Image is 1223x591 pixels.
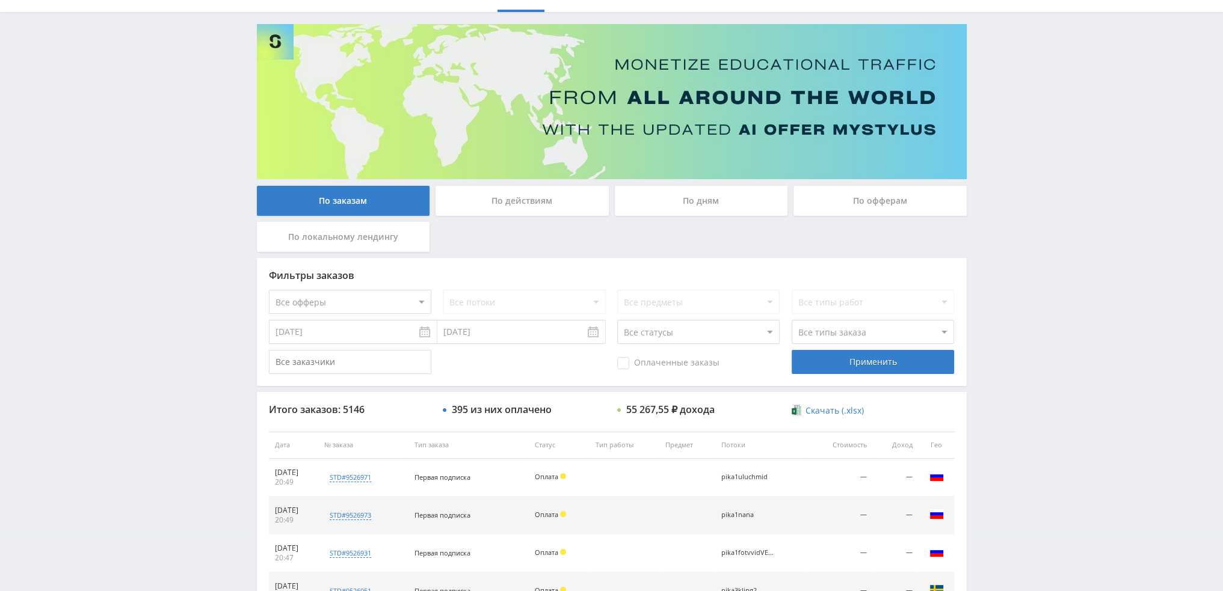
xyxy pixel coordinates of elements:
[269,270,955,281] div: Фильтры заказов
[560,511,566,517] span: Холд
[873,459,919,497] td: —
[806,406,864,415] span: Скачать (.xlsx)
[721,511,775,519] div: pika1nana
[257,186,430,216] div: По заказам
[269,432,319,459] th: Дата
[792,404,802,416] img: xlsx
[269,404,431,415] div: Итого заказов: 5146
[792,350,954,374] div: Применить
[929,469,944,483] img: rus.png
[330,473,371,482] div: std#9526971
[408,432,529,459] th: Тип заказа
[257,24,967,179] img: Banner
[615,186,788,216] div: По дням
[275,477,313,487] div: 20:49
[275,553,313,563] div: 20:47
[873,534,919,572] td: —
[808,432,873,459] th: Стоимость
[275,468,313,477] div: [DATE]
[452,404,552,415] div: 395 из них оплачено
[873,497,919,534] td: —
[535,510,558,519] span: Оплата
[330,548,371,558] div: std#9526931
[808,534,873,572] td: —
[626,404,715,415] div: 55 267,55 ₽ дохода
[617,357,719,369] span: Оплаченные заказы
[436,186,609,216] div: По действиям
[929,507,944,521] img: rus.png
[275,515,313,525] div: 20:49
[318,432,408,459] th: № заказа
[721,549,775,557] div: pika1fotvvidVEO3
[721,473,775,481] div: pika1uluchmid
[808,459,873,497] td: —
[793,186,967,216] div: По офферам
[414,473,470,482] span: Первая подписка
[414,510,470,519] span: Первая подписка
[919,432,955,459] th: Гео
[929,545,944,559] img: rus.png
[659,432,715,459] th: Предмет
[269,350,431,374] input: Все заказчики
[275,581,313,591] div: [DATE]
[414,548,470,557] span: Первая подписка
[873,432,919,459] th: Доход
[535,548,558,557] span: Оплата
[560,473,566,479] span: Холд
[535,472,558,481] span: Оплата
[257,222,430,252] div: По локальному лендингу
[792,405,864,417] a: Скачать (.xlsx)
[529,432,590,459] th: Статус
[330,510,371,520] div: std#9526973
[808,497,873,534] td: —
[590,432,659,459] th: Тип работы
[560,549,566,555] span: Холд
[275,544,313,553] div: [DATE]
[715,432,808,459] th: Потоки
[275,506,313,515] div: [DATE]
